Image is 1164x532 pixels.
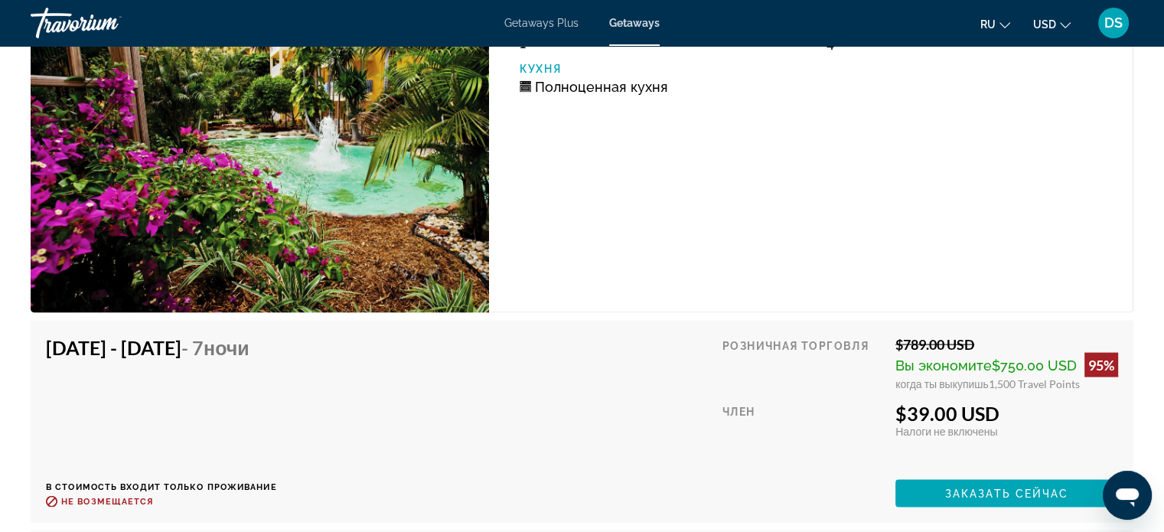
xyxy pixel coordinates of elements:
div: $789.00 USD [895,336,1118,353]
span: USD [1033,18,1056,31]
span: Налоги не включены [895,425,997,438]
h4: [DATE] - [DATE] [46,336,266,359]
div: Розничная торговля [722,336,884,390]
span: - 7 [181,336,249,359]
span: Вы экономите [895,357,992,374]
div: 95% [1084,353,1118,377]
div: $39.00 USD [895,402,1118,425]
span: DS [1104,15,1123,31]
span: $750.00 USD [992,357,1077,374]
div: Член [722,402,884,468]
a: Getaways [609,17,660,29]
button: User Menu [1094,7,1133,39]
button: Change language [980,13,1010,35]
p: В стоимость входит только проживание [46,482,277,492]
span: Не возмещается [61,497,153,507]
span: 1,500 Travel Points [989,377,1080,390]
iframe: Кнопка запуска окна обмена сообщениями [1103,471,1152,520]
span: Полноценная кухня [535,79,668,95]
span: ru [980,18,996,31]
span: когда ты выкупишь [895,377,989,390]
a: Getaways Plus [504,17,579,29]
span: Заказать сейчас [945,488,1069,500]
span: ночи [204,336,249,359]
p: Кухня [520,63,811,75]
button: Заказать сейчас [895,480,1118,508]
a: Travorium [31,3,184,43]
button: Change currency [1033,13,1071,35]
